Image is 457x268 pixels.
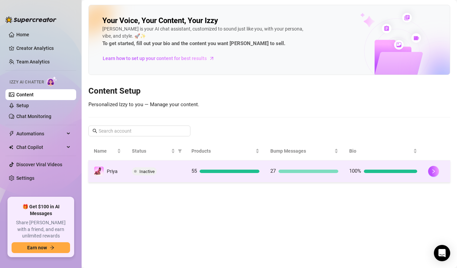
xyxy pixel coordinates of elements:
span: Name [94,147,116,155]
span: arrow-right [208,55,215,62]
div: [PERSON_NAME] is your AI chat assistant, customized to sound just like you, with your persona, vi... [102,25,306,48]
a: Learn how to set up your content for best results [102,53,220,64]
span: arrow-right [50,245,54,250]
a: Creator Analytics [16,43,71,54]
span: Inactive [139,169,155,174]
a: Content [16,92,34,97]
span: search [92,129,97,133]
a: Setup [16,103,29,108]
span: right [431,169,436,174]
span: 27 [270,168,276,174]
button: Earn nowarrow-right [12,242,70,253]
a: Team Analytics [16,59,50,64]
span: filter [176,146,183,156]
a: Home [16,32,29,37]
img: Chat Copilot [9,145,13,150]
th: Status [126,142,186,160]
span: Status [132,147,170,155]
h3: Content Setup [88,86,450,97]
a: Settings [16,175,34,181]
th: Bump Messages [265,142,344,160]
th: Bio [344,142,423,160]
img: Priya [94,167,104,176]
div: Open Intercom Messenger [434,245,450,261]
span: Priya [107,169,118,174]
span: Personalized Izzy to you — Manage your content. [88,101,199,108]
th: Name [88,142,126,160]
span: Izzy AI Chatter [10,79,44,85]
button: right [428,166,439,177]
span: Share [PERSON_NAME] with a friend, and earn unlimited rewards [12,219,70,240]
th: Products [186,142,265,160]
span: Earn now [27,245,47,250]
a: Discover Viral Videos [16,162,62,167]
input: Search account [99,127,181,135]
span: 100% [349,168,361,174]
span: Bump Messages [270,147,333,155]
h2: Your Voice, Your Content, Your Izzy [102,16,218,25]
span: 🎁 Get $100 in AI Messages [12,204,70,217]
a: Chat Monitoring [16,114,51,119]
span: Bio [349,147,412,155]
strong: To get started, fill out your bio and the content you want [PERSON_NAME] to sell. [102,40,285,46]
span: Products [191,147,254,155]
span: thunderbolt [9,131,14,136]
img: ai-chatter-content-library-cLFOSyPT.png [344,5,450,75]
span: filter [178,149,182,153]
span: Automations [16,128,65,139]
span: Chat Copilot [16,142,65,153]
span: 55 [191,168,197,174]
img: logo-BBDzfeDw.svg [5,16,56,23]
span: Learn how to set up your content for best results [103,55,207,62]
img: AI Chatter [47,76,57,86]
